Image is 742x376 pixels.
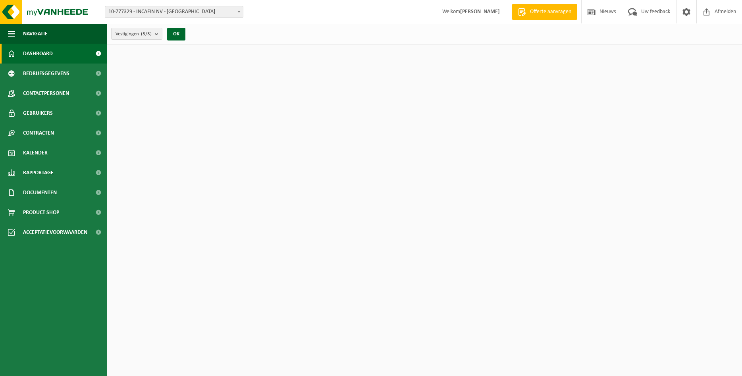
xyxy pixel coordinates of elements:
[23,103,53,123] span: Gebruikers
[23,183,57,202] span: Documenten
[23,64,69,83] span: Bedrijfsgegevens
[23,222,87,242] span: Acceptatievoorwaarden
[23,44,53,64] span: Dashboard
[111,28,162,40] button: Vestigingen(3/3)
[116,28,152,40] span: Vestigingen
[105,6,243,17] span: 10-777329 - INCAFIN NV - KORTRIJK
[528,8,573,16] span: Offerte aanvragen
[460,9,500,15] strong: [PERSON_NAME]
[23,143,48,163] span: Kalender
[23,163,54,183] span: Rapportage
[167,28,185,40] button: OK
[141,31,152,37] count: (3/3)
[512,4,577,20] a: Offerte aanvragen
[23,202,59,222] span: Product Shop
[23,24,48,44] span: Navigatie
[23,83,69,103] span: Contactpersonen
[23,123,54,143] span: Contracten
[4,359,133,376] iframe: chat widget
[105,6,243,18] span: 10-777329 - INCAFIN NV - KORTRIJK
